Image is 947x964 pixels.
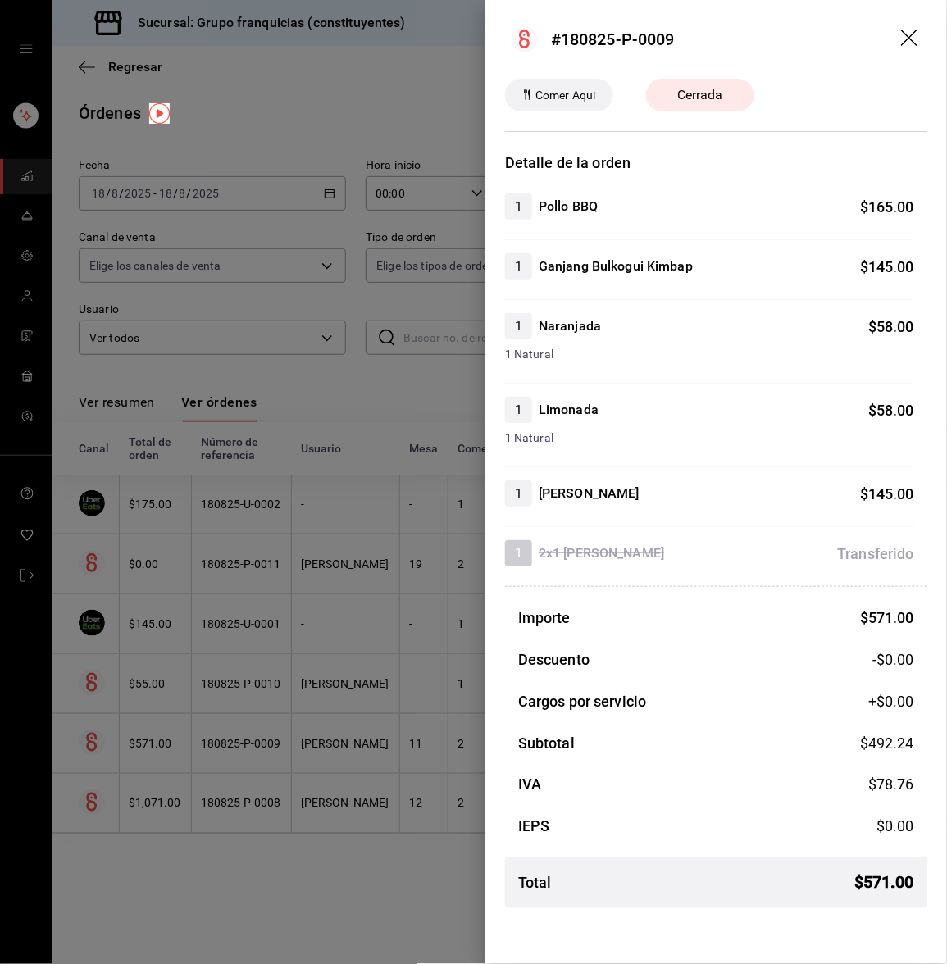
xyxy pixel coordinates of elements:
h3: Importe [518,607,571,629]
span: 1 [505,400,532,420]
h3: IVA [518,774,541,796]
span: $ 0.00 [876,818,914,835]
span: 1 [505,484,532,503]
span: 1 [505,257,532,276]
h3: Subtotal [518,732,575,754]
span: $ 145.00 [860,258,914,275]
h4: Ganjang Bulkogui Kimbap [539,257,693,276]
span: $ 145.00 [860,485,914,502]
h3: Detalle de la orden [505,152,927,174]
h4: Pollo BBQ [539,197,598,216]
span: 1 Natural [505,430,914,447]
span: 1 Natural [505,346,914,363]
span: 1 [505,197,532,216]
div: #180825-P-0009 [551,27,675,52]
span: Comer Aqui [529,87,602,104]
h4: [PERSON_NAME] [539,484,640,503]
span: 1 [505,543,532,563]
h3: Descuento [518,648,590,671]
button: drag [901,30,921,49]
span: $ 58.00 [868,318,914,335]
h4: Limonada [539,400,599,420]
span: 1 [505,316,532,336]
span: $ 58.00 [868,402,914,419]
span: +$ 0.00 [868,690,914,712]
span: -$0.00 [872,648,914,671]
span: $ 165.00 [860,198,914,216]
span: Cerrada [667,85,733,105]
h4: Naranjada [539,316,601,336]
span: $ 492.24 [860,734,914,752]
span: $ 571.00 [860,609,914,626]
img: Tooltip marker [149,103,170,124]
span: $ 571.00 [854,871,914,895]
h3: IEPS [518,816,550,838]
h3: Cargos por servicio [518,690,647,712]
h4: 2x1 [PERSON_NAME] [539,543,664,563]
span: $ 78.76 [868,776,914,793]
div: Transferido [838,543,914,565]
h3: Total [518,872,552,894]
